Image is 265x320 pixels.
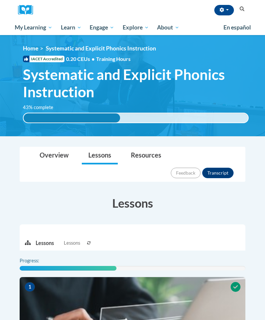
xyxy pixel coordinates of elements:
[64,239,80,247] span: Lessons
[46,45,156,52] span: Systematic and Explicit Phonics Instruction
[219,21,255,34] a: En español
[223,24,251,31] span: En español
[36,239,54,247] p: Lessons
[24,113,120,122] div: 43% complete
[171,168,201,178] button: Feedback
[20,195,245,211] h3: Lessons
[123,24,149,31] span: Explore
[25,282,35,292] span: 1
[23,45,38,52] a: Home
[33,147,75,164] a: Overview
[202,168,234,178] button: Transcript
[23,66,249,101] span: Systematic and Explicit Phonics Instruction
[10,20,57,35] a: My Learning
[153,20,184,35] a: About
[237,5,247,13] button: Search
[20,257,57,264] label: Progress:
[82,147,118,164] a: Lessons
[124,147,168,164] a: Resources
[92,56,95,62] span: •
[57,20,86,35] a: Learn
[96,56,131,62] span: Training Hours
[18,5,38,15] a: Cox Campus
[118,20,153,35] a: Explore
[23,56,64,62] span: IACET Accredited
[18,5,38,15] img: Logo brand
[61,24,81,31] span: Learn
[157,24,179,31] span: About
[85,20,118,35] a: Engage
[10,20,255,35] div: Main menu
[214,5,234,15] button: Account Settings
[15,24,52,31] span: My Learning
[66,55,96,63] span: 0.20 CEUs
[23,104,61,111] label: 43% complete
[90,24,114,31] span: Engage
